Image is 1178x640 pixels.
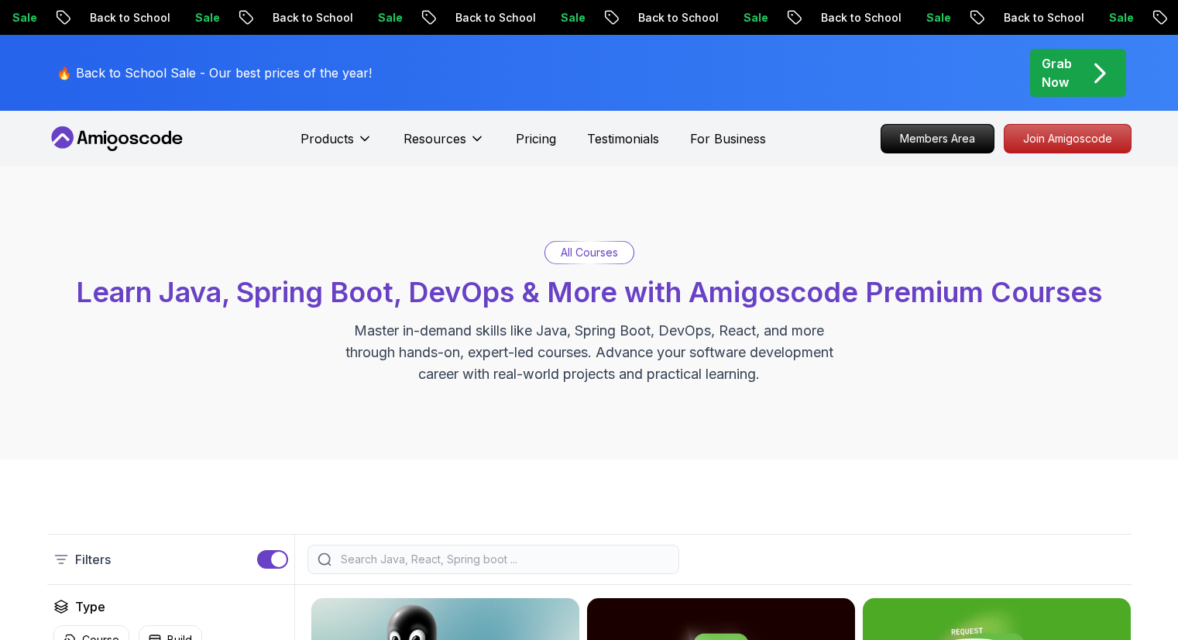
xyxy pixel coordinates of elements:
[75,597,105,616] h2: Type
[1005,125,1131,153] p: Join Amigoscode
[404,129,485,160] button: Resources
[881,125,994,153] p: Members Area
[440,10,545,26] p: Back to School
[881,124,994,153] a: Members Area
[301,129,373,160] button: Products
[257,10,362,26] p: Back to School
[728,10,778,26] p: Sale
[1004,124,1132,153] a: Join Amigoscode
[338,552,669,567] input: Search Java, React, Spring boot ...
[545,10,595,26] p: Sale
[1094,10,1143,26] p: Sale
[180,10,229,26] p: Sale
[911,10,960,26] p: Sale
[76,275,1102,309] span: Learn Java, Spring Boot, DevOps & More with Amigoscode Premium Courses
[561,245,618,260] p: All Courses
[404,129,466,148] p: Resources
[362,10,412,26] p: Sale
[1042,54,1072,91] p: Grab Now
[74,10,180,26] p: Back to School
[301,129,354,148] p: Products
[516,129,556,148] a: Pricing
[329,320,850,385] p: Master in-demand skills like Java, Spring Boot, DevOps, React, and more through hands-on, expert-...
[690,129,766,148] a: For Business
[623,10,728,26] p: Back to School
[805,10,911,26] p: Back to School
[988,10,1094,26] p: Back to School
[57,64,372,82] p: 🔥 Back to School Sale - Our best prices of the year!
[587,129,659,148] a: Testimonials
[75,550,111,569] p: Filters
